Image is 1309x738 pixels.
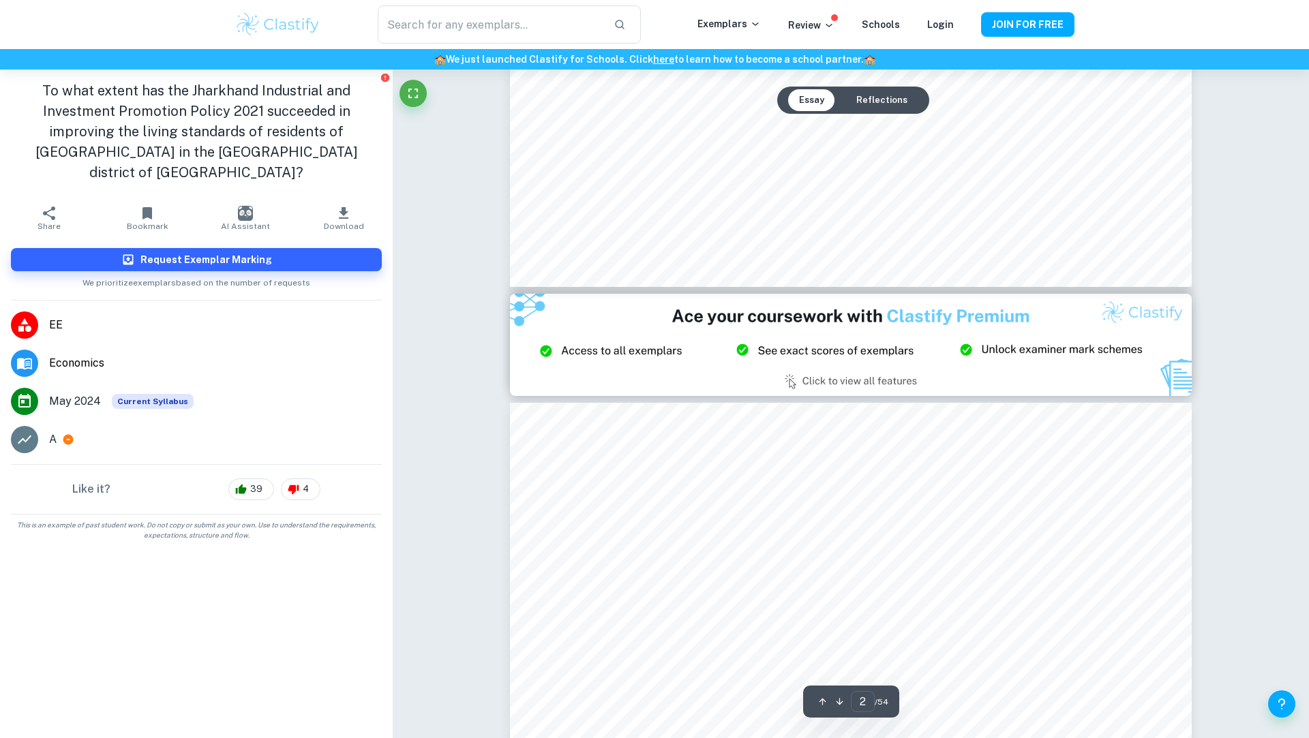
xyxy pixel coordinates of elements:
button: Report issue [380,72,390,82]
img: AI Assistant [238,206,253,221]
span: EE [49,317,382,333]
h6: We just launched Clastify for Schools. Click to learn how to become a school partner. [3,52,1306,67]
div: This exemplar is based on the current syllabus. Feel free to refer to it for inspiration/ideas wh... [112,394,194,409]
div: 39 [228,478,274,500]
button: Bookmark [98,199,196,237]
h6: Like it? [72,481,110,497]
button: Essay [788,89,835,111]
span: May 2024 [49,393,101,410]
button: Fullscreen [400,80,427,107]
button: AI Assistant [196,199,295,237]
a: here [653,54,674,65]
span: Economics [49,355,382,371]
span: Share [37,221,61,231]
a: Schools [862,19,900,30]
h6: Request Exemplar Marking [140,252,272,267]
img: Ad [510,294,1192,396]
button: Download [295,199,393,237]
span: This is an example of past student work. Do not copy or submit as your own. Use to understand the... [5,520,387,540]
span: Current Syllabus [112,394,194,409]
input: Search for any exemplars... [378,5,603,44]
span: AI Assistant [221,221,270,231]
button: JOIN FOR FREE [981,12,1074,37]
span: 39 [243,482,270,496]
img: Clastify logo [235,11,321,38]
span: / 54 [875,696,888,708]
span: Download [324,221,364,231]
span: 4 [295,482,316,496]
p: Review [788,18,834,33]
a: Login [927,19,954,30]
p: Exemplars [697,16,761,31]
button: Reflections [845,89,918,111]
div: 4 [281,478,320,500]
span: 🏫 [434,54,446,65]
button: Request Exemplar Marking [11,248,382,271]
span: We prioritize exemplars based on the number of requests [82,271,310,289]
h1: To what extent has the Jharkhand Industrial and Investment Promotion Policy 2021 succeeded in imp... [11,80,382,183]
p: A [49,431,57,448]
span: 🏫 [864,54,875,65]
span: Bookmark [127,221,168,231]
button: Help and Feedback [1268,690,1295,718]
